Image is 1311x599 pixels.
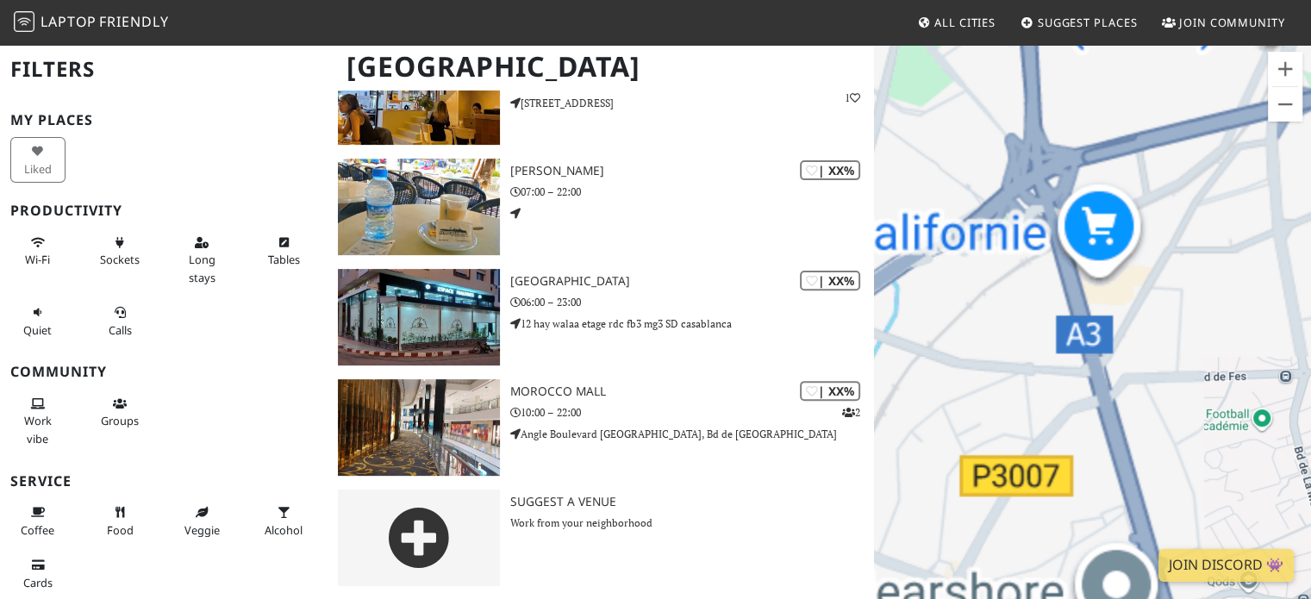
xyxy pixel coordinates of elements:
[842,404,860,421] p: 2
[328,159,874,255] a: rose de medina | XX% [PERSON_NAME] 07:00 – 22:00
[24,413,52,446] span: People working
[934,15,996,30] span: All Cities
[92,228,147,274] button: Sockets
[910,7,1002,38] a: All Cities
[510,184,875,200] p: 07:00 – 22:00
[10,43,317,96] h2: Filters
[109,322,132,338] span: Video/audio calls
[338,490,499,586] img: gray-place-d2bdb4477600e061c01bd816cc0f2ef0cfcb1ca9e3ad78868dd16fb2af073a21.png
[510,164,875,178] h3: [PERSON_NAME]
[510,404,875,421] p: 10:00 – 22:00
[189,252,215,284] span: Long stays
[328,269,874,365] a: Espace maldives | XX% [GEOGRAPHIC_DATA] 06:00 – 23:00 12 hay walaa etage rdc fb3 mg3 SD casablanca
[10,551,66,596] button: Cards
[10,112,317,128] h3: My Places
[256,228,311,274] button: Tables
[1268,87,1302,122] button: Zoom out
[92,298,147,344] button: Calls
[23,322,52,338] span: Quiet
[107,522,134,538] span: Food
[265,522,303,538] span: Alcohol
[23,575,53,590] span: Credit cards
[14,11,34,32] img: LaptopFriendly
[101,413,139,428] span: Group tables
[328,490,874,586] a: Suggest a Venue Work from your neighborhood
[92,390,147,435] button: Groups
[99,12,168,31] span: Friendly
[1014,7,1145,38] a: Suggest Places
[184,522,220,538] span: Veggie
[10,298,66,344] button: Quiet
[800,271,860,290] div: | XX%
[510,515,875,531] p: Work from your neighborhood
[338,269,499,365] img: Espace maldives
[10,390,66,452] button: Work vibe
[10,498,66,544] button: Coffee
[510,274,875,289] h3: [GEOGRAPHIC_DATA]
[800,381,860,401] div: | XX%
[510,294,875,310] p: 06:00 – 23:00
[510,384,875,399] h3: Morocco Mall
[510,315,875,332] p: 12 hay walaa etage rdc fb3 mg3 SD casablanca
[10,364,317,380] h3: Community
[510,426,875,442] p: Angle Boulevard [GEOGRAPHIC_DATA], Bd de [GEOGRAPHIC_DATA]
[14,8,169,38] a: LaptopFriendly LaptopFriendly
[41,12,97,31] span: Laptop
[338,159,499,255] img: rose de medina
[338,379,499,476] img: Morocco Mall
[174,498,229,544] button: Veggie
[174,228,229,291] button: Long stays
[100,252,140,267] span: Power sockets
[21,522,54,538] span: Coffee
[10,203,317,219] h3: Productivity
[92,498,147,544] button: Food
[1179,15,1285,30] span: Join Community
[10,473,317,490] h3: Service
[328,379,874,476] a: Morocco Mall | XX% 2 Morocco Mall 10:00 – 22:00 Angle Boulevard [GEOGRAPHIC_DATA], Bd de [GEOGRAP...
[268,252,300,267] span: Work-friendly tables
[510,495,875,509] h3: Suggest a Venue
[1155,7,1292,38] a: Join Community
[800,160,860,180] div: | XX%
[1038,15,1138,30] span: Suggest Places
[256,498,311,544] button: Alcohol
[25,252,50,267] span: Stable Wi-Fi
[10,228,66,274] button: Wi-Fi
[1268,52,1302,86] button: Zoom in
[333,43,871,90] h1: [GEOGRAPHIC_DATA]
